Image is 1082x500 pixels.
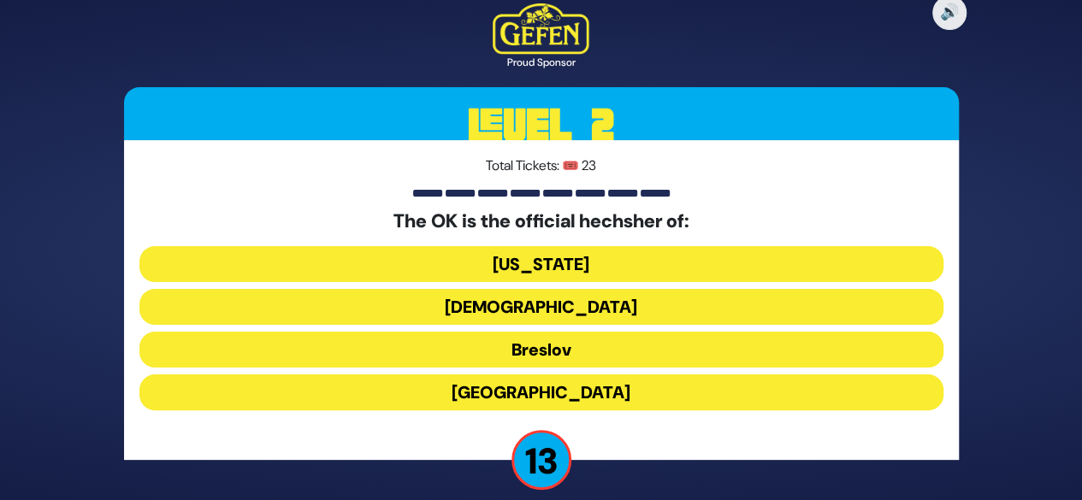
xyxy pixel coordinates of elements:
[139,210,943,232] h5: The OK is the official hechsher of:
[139,289,943,325] button: [DEMOGRAPHIC_DATA]
[139,374,943,410] button: [GEOGRAPHIC_DATA]
[124,87,959,164] h3: Level 2
[493,3,589,55] img: Kedem
[139,156,943,176] p: Total Tickets: 🎟️ 23
[139,332,943,368] button: Breslov
[511,430,571,490] p: 13
[493,55,589,70] div: Proud Sponsor
[139,246,943,282] button: [US_STATE]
